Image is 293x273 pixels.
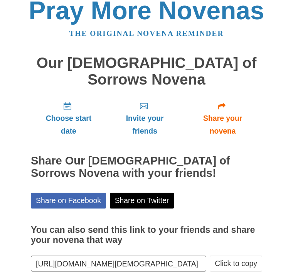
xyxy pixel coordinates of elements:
a: Invite your friends [106,95,183,141]
h2: Share Our [DEMOGRAPHIC_DATA] of Sorrows Novena with your friends! [31,155,262,180]
span: Choose start date [39,112,99,137]
button: Click to copy [210,256,262,271]
h3: You can also send this link to your friends and share your novena that way [31,225,262,245]
a: Share your novena [183,95,262,141]
h1: Our [DEMOGRAPHIC_DATA] of Sorrows Novena [31,55,262,88]
a: Choose start date [31,95,106,141]
a: Share on Facebook [31,193,106,209]
span: Share your novena [191,112,254,137]
a: Share on Twitter [110,193,174,209]
a: The original novena reminder [69,29,224,37]
span: Invite your friends [114,112,175,137]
